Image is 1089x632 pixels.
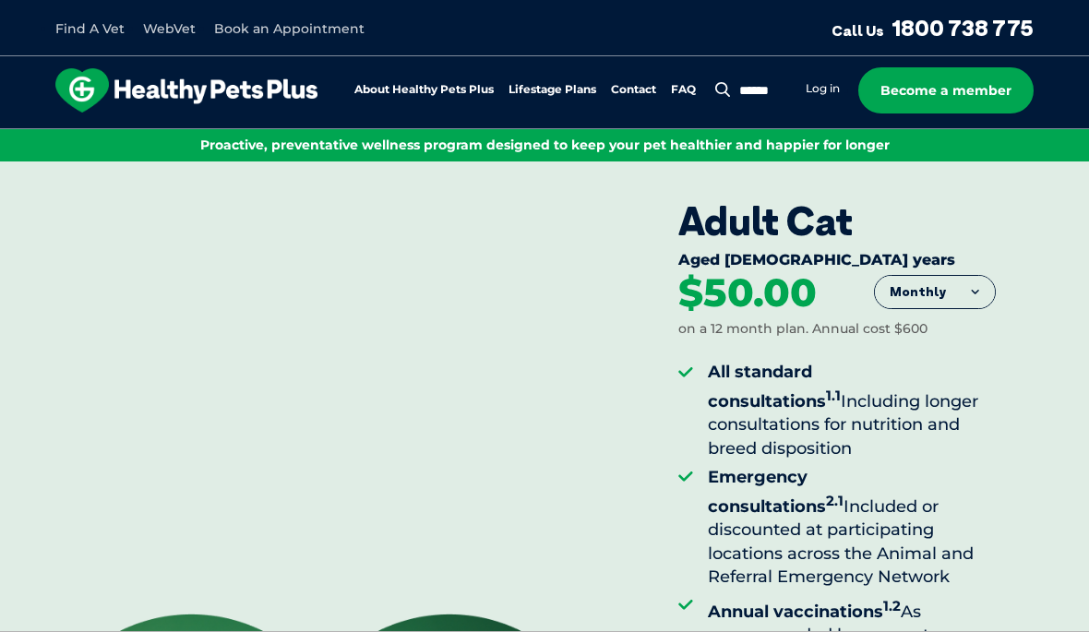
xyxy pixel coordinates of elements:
[875,276,995,309] button: Monthly
[200,137,890,153] span: Proactive, preventative wellness program designed to keep your pet healthier and happier for longer
[214,20,365,37] a: Book an Appointment
[509,84,596,96] a: Lifestage Plans
[55,20,125,37] a: Find A Vet
[712,80,735,99] button: Search
[708,467,844,517] strong: Emergency consultations
[826,492,844,509] sup: 2.1
[354,84,494,96] a: About Healthy Pets Plus
[611,84,656,96] a: Contact
[858,67,1034,113] a: Become a member
[826,387,841,404] sup: 1.1
[708,362,841,411] strong: All standard consultations
[832,14,1034,42] a: Call Us1800 738 775
[832,21,884,40] span: Call Us
[143,20,196,37] a: WebVet
[55,68,317,113] img: hpp-logo
[678,273,817,314] div: $50.00
[806,81,840,96] a: Log in
[678,320,927,339] div: on a 12 month plan. Annual cost $600
[708,602,901,622] strong: Annual vaccinations
[678,251,996,273] div: Aged [DEMOGRAPHIC_DATA] years
[671,84,696,96] a: FAQ
[708,361,996,460] li: Including longer consultations for nutrition and breed disposition
[678,198,996,244] div: Adult Cat
[883,597,901,614] sup: 1.2
[708,466,996,589] li: Included or discounted at participating locations across the Animal and Referral Emergency Network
